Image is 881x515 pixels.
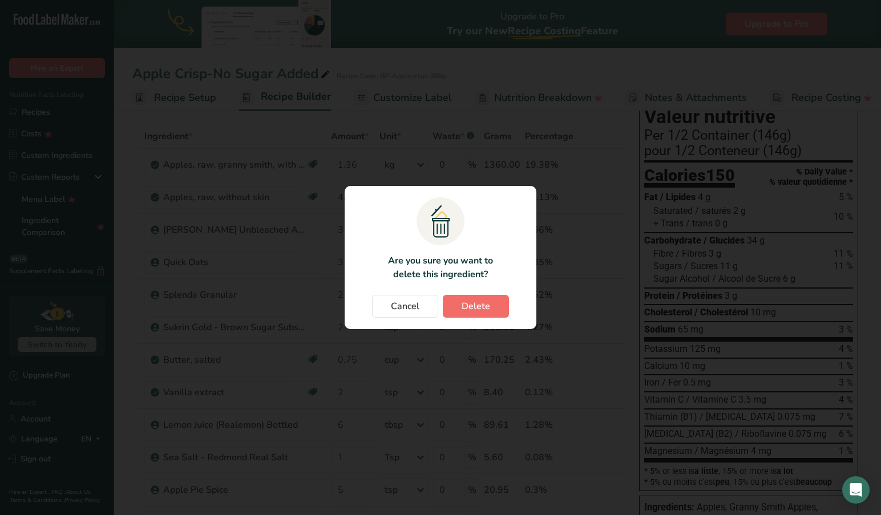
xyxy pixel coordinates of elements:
[391,299,419,313] span: Cancel
[372,295,438,318] button: Cancel
[381,254,499,281] p: Are you sure you want to delete this ingredient?
[462,299,490,313] span: Delete
[842,476,870,504] div: Open Intercom Messenger
[443,295,509,318] button: Delete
